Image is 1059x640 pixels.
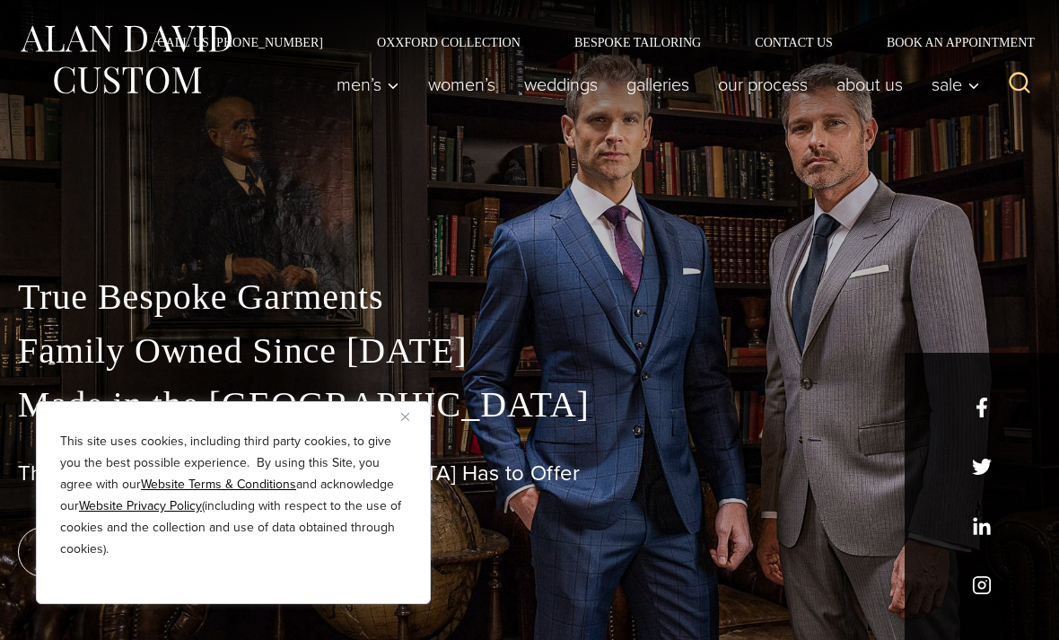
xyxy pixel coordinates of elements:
[18,270,1041,432] p: True Bespoke Garments Family Owned Since [DATE] Made in the [GEOGRAPHIC_DATA]
[932,75,980,93] span: Sale
[141,475,296,494] a: Website Terms & Conditions
[350,36,547,48] a: Oxxford Collection
[79,496,202,515] a: Website Privacy Policy
[728,36,860,48] a: Contact Us
[322,66,989,102] nav: Primary Navigation
[612,66,704,102] a: Galleries
[401,406,423,427] button: Close
[998,63,1041,106] button: View Search Form
[18,460,1041,487] h1: The Best Custom Suits [GEOGRAPHIC_DATA] Has to Offer
[130,36,350,48] a: Call Us [PHONE_NUMBER]
[414,66,510,102] a: Women’s
[401,413,409,421] img: Close
[337,75,399,93] span: Men’s
[18,20,233,100] img: Alan David Custom
[18,527,269,577] a: book an appointment
[60,431,407,560] p: This site uses cookies, including third party cookies, to give you the best possible experience. ...
[704,66,822,102] a: Our Process
[547,36,728,48] a: Bespoke Tailoring
[510,66,612,102] a: weddings
[130,36,1041,48] nav: Secondary Navigation
[822,66,917,102] a: About Us
[860,36,1041,48] a: Book an Appointment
